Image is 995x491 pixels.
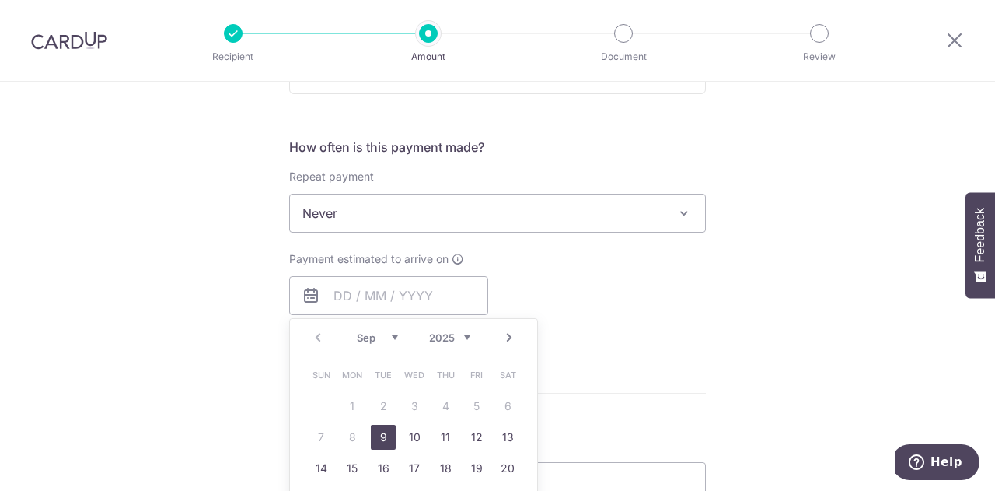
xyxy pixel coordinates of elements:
[965,192,995,298] button: Feedback - Show survey
[31,31,107,50] img: CardUp
[495,456,520,481] a: 20
[340,363,365,388] span: Monday
[402,425,427,450] a: 10
[309,456,333,481] a: 14
[340,456,365,481] a: 15
[289,251,449,267] span: Payment estimated to arrive on
[289,138,706,156] h5: How often is this payment made?
[973,208,987,262] span: Feedback
[464,363,489,388] span: Friday
[464,425,489,450] a: 12
[495,425,520,450] a: 13
[762,49,877,65] p: Review
[289,276,488,315] input: DD / MM / YYYY
[289,169,374,184] label: Repeat payment
[895,444,979,483] iframe: Opens a widget where you can find more information
[176,49,291,65] p: Recipient
[495,363,520,388] span: Saturday
[290,195,705,232] span: Never
[402,363,427,388] span: Wednesday
[309,363,333,388] span: Sunday
[402,456,427,481] a: 17
[566,49,681,65] p: Document
[433,425,458,450] a: 11
[464,456,489,481] a: 19
[371,456,396,481] a: 16
[433,456,458,481] a: 18
[433,363,458,388] span: Thursday
[371,425,396,450] a: 9
[500,328,518,347] a: Next
[289,194,706,233] span: Never
[371,363,396,388] span: Tuesday
[371,49,486,65] p: Amount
